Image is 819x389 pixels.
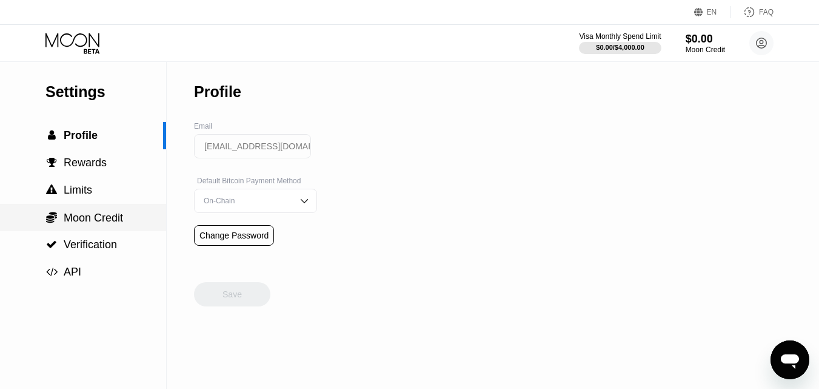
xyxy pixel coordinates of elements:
[46,211,57,223] span: 
[64,266,81,278] span: API
[64,238,117,251] span: Verification
[686,33,725,54] div: $0.00Moon Credit
[579,32,661,41] div: Visa Monthly Spend Limit
[45,184,58,195] div: 
[686,46,725,54] div: Moon Credit
[707,8,717,16] div: EN
[46,266,58,277] span: 
[771,340,809,379] iframe: Button to launch messaging window
[45,266,58,277] div: 
[45,83,166,101] div: Settings
[45,157,58,168] div: 
[199,231,269,240] div: Change Password
[194,83,241,101] div: Profile
[48,130,56,141] span: 
[194,177,317,185] div: Default Bitcoin Payment Method
[194,122,317,130] div: Email
[686,33,725,46] div: $0.00
[731,6,774,18] div: FAQ
[694,6,731,18] div: EN
[45,239,58,250] div: 
[201,197,292,205] div: On-Chain
[45,130,58,141] div: 
[759,8,774,16] div: FAQ
[47,157,57,168] span: 
[64,157,107,169] span: Rewards
[64,212,123,224] span: Moon Credit
[579,32,661,54] div: Visa Monthly Spend Limit$0.00/$4,000.00
[64,184,92,196] span: Limits
[596,44,644,51] div: $0.00 / $4,000.00
[46,184,57,195] span: 
[194,225,274,246] div: Change Password
[46,239,57,250] span: 
[45,211,58,223] div: 
[64,129,98,141] span: Profile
